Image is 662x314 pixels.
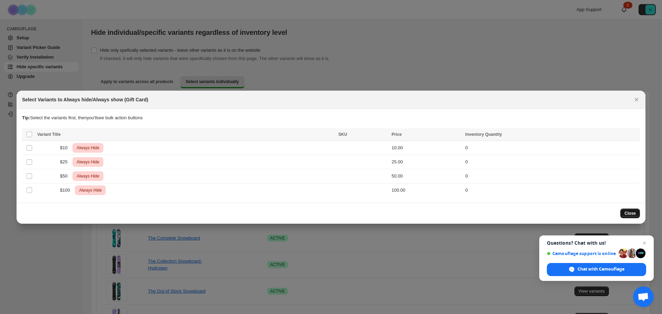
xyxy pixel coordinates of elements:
span: Always Hide [75,144,101,152]
td: 25.00 [390,155,463,169]
span: SKU [338,132,347,137]
h2: Select Variants to Always hide/Always show (Gift Card) [22,96,148,103]
td: 50.00 [390,169,463,183]
td: 0 [463,141,640,155]
span: Variant Title [37,132,61,137]
span: Always Hide [78,186,103,194]
span: $50 [60,173,71,180]
span: $100 [60,187,74,194]
td: 10.00 [390,141,463,155]
p: Select the variants first, then you'll see bulk action buttons [22,114,640,121]
span: Chat with Camouflage [578,266,624,272]
button: Close [620,209,640,218]
td: 0 [463,169,640,183]
strong: Tip: [22,115,30,120]
span: $10 [60,144,71,151]
span: Always Hide [75,158,101,166]
span: Chat with Camouflage [547,263,646,276]
span: Camouflage support is online [547,251,616,256]
span: Questions? Chat with us! [547,240,646,246]
span: Close [624,211,636,216]
a: Open chat [633,286,654,307]
button: Close [632,95,641,104]
span: Inventory Quantity [465,132,502,137]
span: Price [392,132,402,137]
td: 100.00 [390,183,463,197]
td: 0 [463,183,640,197]
td: 0 [463,155,640,169]
span: Always Hide [75,172,101,180]
span: $25 [60,159,71,165]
